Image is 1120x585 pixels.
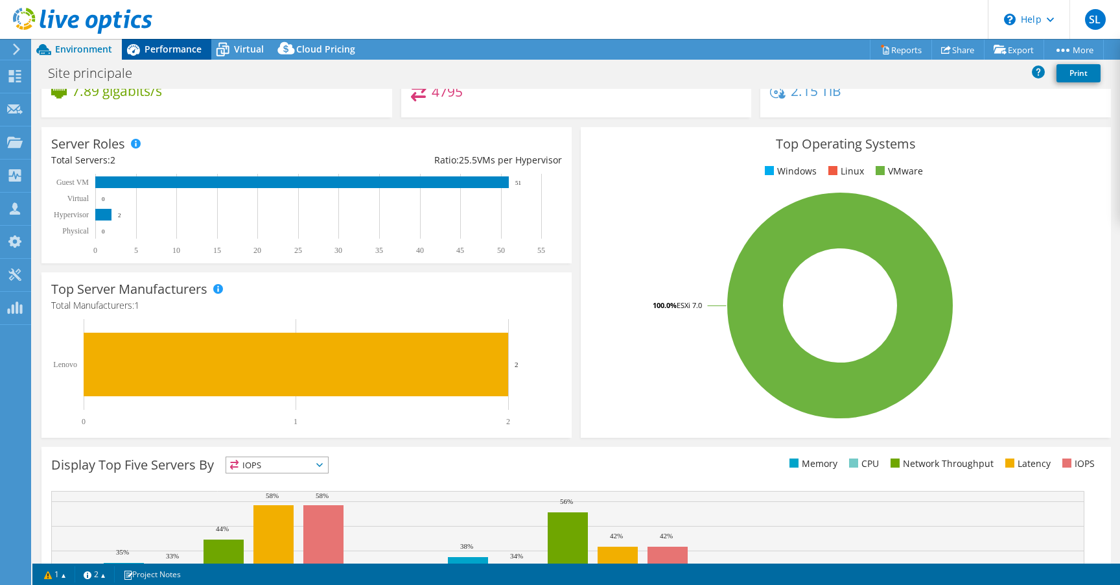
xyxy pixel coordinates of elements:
[35,566,75,582] a: 1
[786,457,837,471] li: Memory
[887,457,994,471] li: Network Throughput
[459,154,477,166] span: 25.5
[590,137,1101,151] h3: Top Operating Systems
[110,154,115,166] span: 2
[931,40,985,60] a: Share
[762,164,817,178] li: Windows
[515,361,519,368] text: 2
[1004,14,1016,25] svg: \n
[560,497,573,505] text: 56%
[134,246,138,255] text: 5
[416,246,424,255] text: 40
[872,164,923,178] li: VMware
[653,300,677,310] tspan: 100.0%
[72,84,162,98] h4: 7.89 gigabits/s
[51,137,125,151] h3: Server Roles
[213,246,221,255] text: 15
[62,226,89,235] text: Physical
[497,246,505,255] text: 50
[316,492,329,499] text: 58%
[870,40,932,60] a: Reports
[294,417,297,426] text: 1
[1085,9,1106,30] span: SL
[145,43,202,55] span: Performance
[1044,40,1104,60] a: More
[116,548,129,556] text: 35%
[118,212,121,219] text: 2
[216,525,229,532] text: 44%
[432,84,463,99] h4: 4795
[67,194,89,203] text: Virtual
[53,360,77,369] text: Lenovo
[1059,457,1095,471] li: IOPS
[166,552,179,560] text: 33%
[253,246,261,255] text: 20
[134,299,139,311] span: 1
[75,566,115,582] a: 2
[825,164,864,178] li: Linux
[375,246,383,255] text: 35
[93,246,97,255] text: 0
[102,228,105,235] text: 0
[660,532,673,540] text: 42%
[226,457,328,473] span: IOPS
[334,246,342,255] text: 30
[114,566,190,582] a: Project Notes
[294,246,302,255] text: 25
[460,542,473,550] text: 38%
[266,492,279,499] text: 58%
[537,246,545,255] text: 55
[42,66,152,80] h1: Site principale
[234,43,264,55] span: Virtual
[51,153,307,167] div: Total Servers:
[510,552,523,560] text: 34%
[55,43,112,55] span: Environment
[82,417,86,426] text: 0
[515,180,521,186] text: 51
[307,153,562,167] div: Ratio: VMs per Hypervisor
[984,40,1044,60] a: Export
[506,417,510,426] text: 2
[456,246,464,255] text: 45
[102,196,105,202] text: 0
[610,532,623,540] text: 42%
[791,84,841,98] h4: 2.15 TiB
[1056,64,1101,82] a: Print
[56,178,89,187] text: Guest VM
[51,282,207,296] h3: Top Server Manufacturers
[51,298,562,313] h4: Total Manufacturers:
[677,300,702,310] tspan: ESXi 7.0
[296,43,355,55] span: Cloud Pricing
[54,210,89,219] text: Hypervisor
[172,246,180,255] text: 10
[846,457,879,471] li: CPU
[1002,457,1051,471] li: Latency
